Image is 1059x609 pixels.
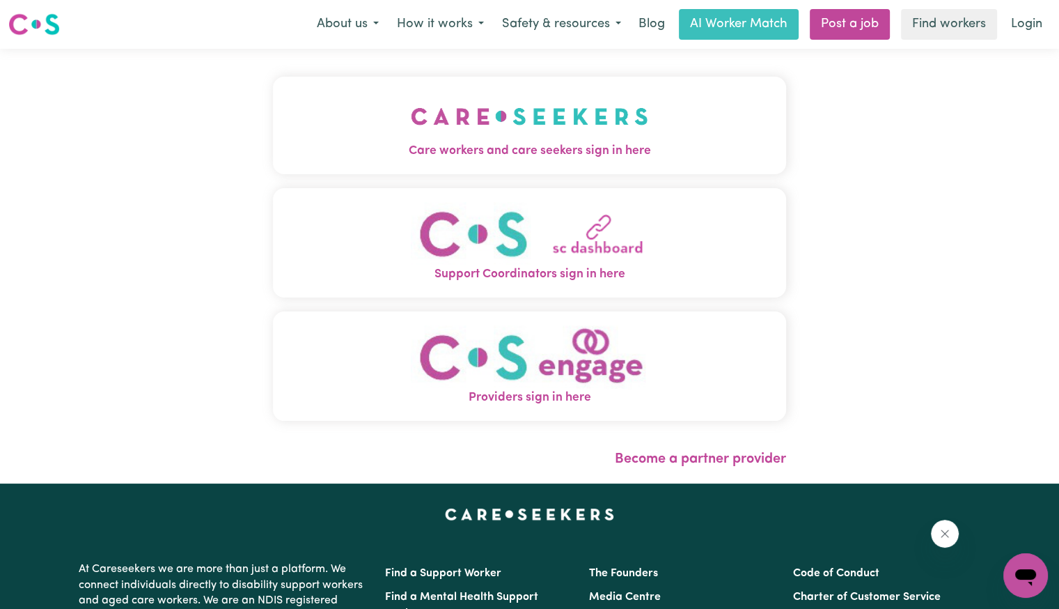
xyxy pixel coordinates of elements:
a: Find workers [901,9,997,40]
button: Providers sign in here [273,311,786,421]
a: Blog [630,9,673,40]
button: Support Coordinators sign in here [273,188,786,298]
a: Login [1003,9,1051,40]
a: Careseekers home page [445,509,614,520]
iframe: Close message [931,520,959,548]
a: The Founders [589,568,658,579]
button: About us [308,10,388,39]
span: Support Coordinators sign in here [273,265,786,284]
button: Safety & resources [493,10,630,39]
a: Code of Conduct [793,568,879,579]
button: Care workers and care seekers sign in here [273,77,786,174]
iframe: Button to launch messaging window [1003,553,1048,598]
a: AI Worker Match [679,9,799,40]
a: Charter of Customer Service [793,592,941,603]
span: Need any help? [8,10,84,21]
img: Careseekers logo [8,12,60,37]
button: How it works [388,10,493,39]
span: Care workers and care seekers sign in here [273,142,786,160]
a: Post a job [810,9,890,40]
a: Media Centre [589,592,661,603]
a: Careseekers logo [8,8,60,40]
a: Become a partner provider [615,452,786,466]
a: Find a Support Worker [385,568,501,579]
span: Providers sign in here [273,389,786,407]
